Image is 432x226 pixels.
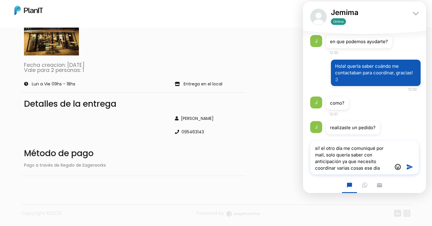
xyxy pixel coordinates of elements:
div: 095463143 [175,129,243,135]
a: Vale para 2 personas: 1 [24,67,84,74]
div: Método de pago [24,147,243,160]
p: Lun a Vie 09hs - 18hs [32,82,75,86]
img: instagram-7ba2a2629254302ec2a9470e65da5de918c9f3c9a63008f8abed3140a32961bf.svg [403,210,410,217]
p: Entrega en el local [184,82,222,86]
img: logo_eagerworks-044938b0bf012b96b195e05891a56339191180c2d98ce7df62ca656130a436fa.svg [226,211,260,217]
a: Powered By [196,210,260,222]
img: PlanIt Logo [14,6,43,15]
img: linkedin-cc7d2dbb1a16aff8e18f147ffe980d30ddd5d9e01409788280e63c91fc390ff4.svg [394,210,401,217]
p: Fecha creacion: [DATE] [24,63,243,68]
iframe: ¡Te ayudamos a resolver tus acciones empresariales! [303,1,426,193]
div: [PERSON_NAME] [175,115,243,122]
div: Detalles de la entrega [24,100,243,108]
div: Pago a través de Regalo de Eagerworks [24,162,243,168]
p: Copyright ©2025 [22,210,62,222]
span: translation missing: es.layouts.footer.powered_by [196,210,224,217]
